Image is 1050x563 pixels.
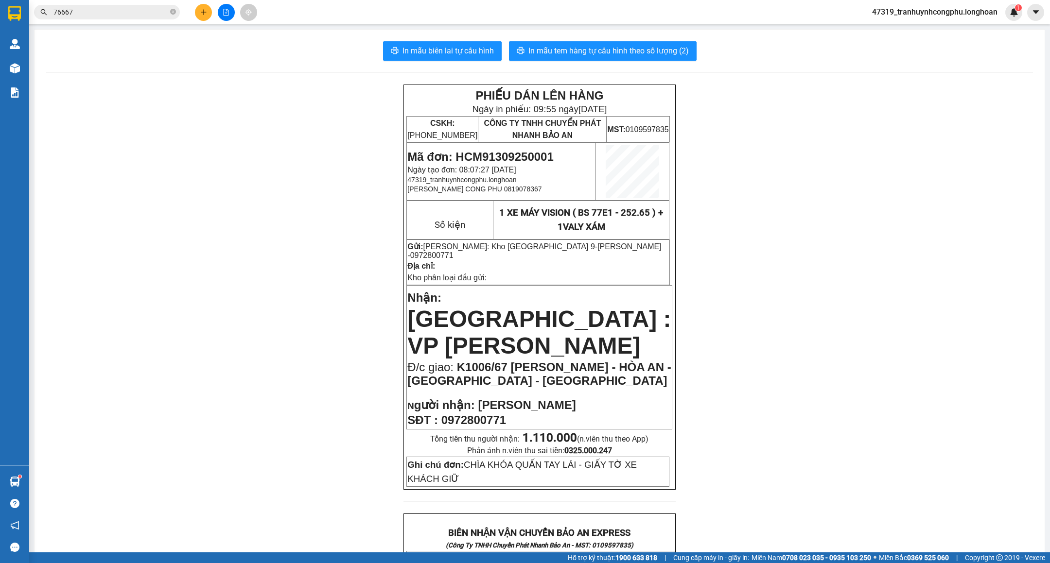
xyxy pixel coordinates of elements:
strong: 0369 525 060 [907,554,949,562]
span: - [407,242,661,259]
span: aim [245,9,252,16]
button: aim [240,4,257,21]
span: Số kiện [435,220,465,230]
span: printer [391,47,399,56]
span: Tổng tiền thu người nhận: [430,434,648,444]
button: caret-down [1027,4,1044,21]
span: notification [10,521,19,530]
img: icon-new-feature [1010,8,1018,17]
span: [PHONE_NUMBER] [407,119,477,139]
strong: MST: [607,125,625,134]
span: close-circle [170,8,176,17]
span: message [10,543,19,552]
span: 47319_tranhuynhcongphu.longhoan [407,176,516,184]
span: copyright [996,554,1003,561]
strong: Gửi: [407,242,423,251]
span: plus [200,9,207,16]
span: file-add [223,9,229,16]
span: Mã đơn: HCM91309250001 [407,150,553,163]
span: In mẫu biên lai tự cấu hình [402,45,494,57]
span: close-circle [170,9,176,15]
sup: 1 [18,475,21,478]
span: | [956,552,958,563]
span: 0972800771 [441,413,506,427]
span: Ngày in phiếu: 09:55 ngày [472,104,607,114]
span: Phản ánh n.viên thu sai tiền: [467,446,612,455]
span: Kho phân loại đầu gửi: [407,273,487,282]
strong: (Công Ty TNHH Chuyển Phát Nhanh Bảo An - MST: 0109597835) [446,542,633,549]
span: 1 XE MÁY VISION ( BS 77E1 - 252.65 ) + 1VALY XÁM [499,207,663,232]
span: question-circle [10,499,19,508]
span: Đ/c giao: [407,360,456,374]
span: | [665,552,666,563]
strong: 1.110.000 [523,431,577,444]
span: [PERSON_NAME] [478,398,576,411]
span: Miền Bắc [879,552,949,563]
strong: 1900 633 818 [615,554,657,562]
button: plus [195,4,212,21]
button: printerIn mẫu tem hàng tự cấu hình theo số lượng (2) [509,41,697,61]
strong: N [407,401,474,411]
span: 1 [1016,4,1020,11]
span: search [40,9,47,16]
span: [GEOGRAPHIC_DATA] : VP [PERSON_NAME] [407,306,671,358]
input: Tìm tên, số ĐT hoặc mã đơn [53,7,168,17]
span: caret-down [1032,8,1040,17]
span: ⚪️ [874,556,876,560]
span: Nhận: [407,291,441,304]
img: warehouse-icon [10,39,20,49]
span: [PERSON_NAME] - [407,242,661,259]
img: warehouse-icon [10,477,20,487]
span: printer [517,47,525,56]
sup: 1 [1015,4,1022,11]
span: [PERSON_NAME] CONG PHU 0819078367 [407,185,542,193]
button: printerIn mẫu biên lai tự cấu hình [383,41,502,61]
span: (n.viên thu theo App) [523,434,648,444]
span: Hỗ trợ kỹ thuật: [568,552,657,563]
span: Miền Nam [752,552,871,563]
span: In mẫu tem hàng tự cấu hình theo số lượng (2) [528,45,689,57]
span: K1006/67 [PERSON_NAME] - HÒA AN - [GEOGRAPHIC_DATA] - [GEOGRAPHIC_DATA] [407,360,671,387]
strong: CSKH: [430,119,455,127]
strong: SĐT : [407,413,438,427]
span: CHÌA KHÓA QUẤN TAY LÁI - GIẤY TỜ XE KHÁCH GIỮ [407,460,637,484]
span: 0109597835 [607,125,668,134]
img: solution-icon [10,87,20,98]
img: warehouse-icon [10,63,20,73]
strong: Ghi chú đơn: [407,460,464,470]
strong: Địa chỉ: [407,262,435,270]
span: 0972800771 [410,251,454,259]
img: logo-vxr [8,6,21,21]
button: file-add [218,4,235,21]
span: CÔNG TY TNHH CHUYỂN PHÁT NHANH BẢO AN [484,119,601,139]
span: Ngày tạo đơn: 08:07:27 [DATE] [407,166,516,174]
strong: 0325.000.247 [564,446,612,455]
strong: 0708 023 035 - 0935 103 250 [782,554,871,562]
span: [DATE] [578,104,607,114]
strong: BIÊN NHẬN VẬN CHUYỂN BẢO AN EXPRESS [448,528,630,538]
span: gười nhận: [414,398,475,411]
strong: PHIẾU DÁN LÊN HÀNG [475,89,603,102]
span: Cung cấp máy in - giấy in: [673,552,749,563]
span: 47319_tranhuynhcongphu.longhoan [864,6,1005,18]
span: [PERSON_NAME]: Kho [GEOGRAPHIC_DATA] 9 [423,242,595,251]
